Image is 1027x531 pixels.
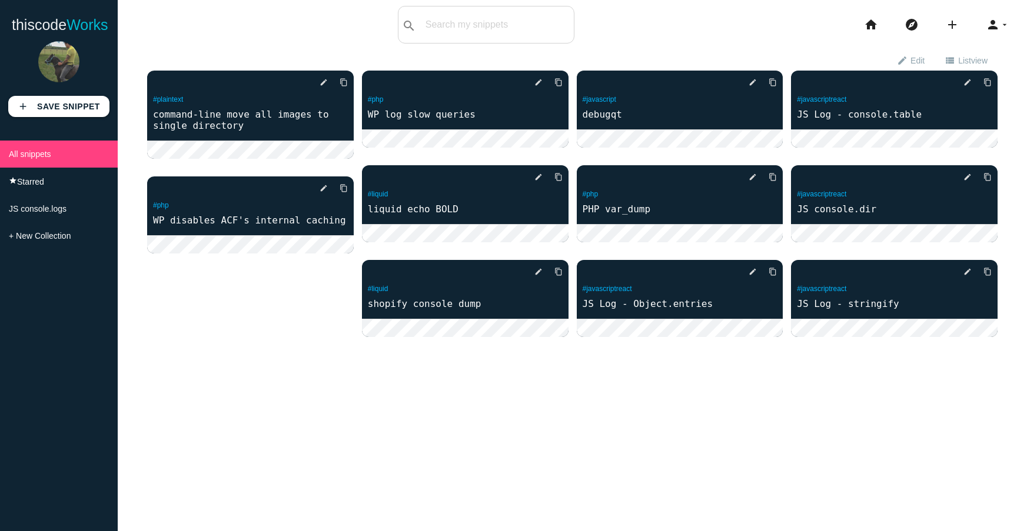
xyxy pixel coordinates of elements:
i: content_copy [554,166,563,188]
i: edit [534,261,543,282]
i: explore [905,6,919,44]
a: JS console.dir [791,202,998,216]
a: edit [310,178,328,199]
a: #liquid [368,285,388,293]
i: add [18,96,28,117]
a: edit [525,72,543,93]
a: Copy to Clipboard [330,178,348,199]
i: content_copy [340,178,348,199]
a: editEdit [887,49,935,71]
b: Save Snippet [37,102,100,111]
a: edit [525,166,543,188]
i: edit [963,166,972,188]
i: star [9,176,17,185]
a: WP log slow queries [362,108,569,121]
i: edit [897,50,908,70]
span: Works [67,16,108,33]
span: List [958,50,988,70]
a: command-line move all images to single directory [147,108,354,132]
button: search [398,6,420,43]
i: content_copy [769,72,777,93]
a: Copy to Clipboard [974,166,992,188]
a: JS Log - console.table [791,108,998,121]
a: #javascriptreact [797,95,846,103]
a: thiscodeWorks [12,6,108,44]
a: #php [368,95,384,103]
a: #php [153,201,169,209]
span: Starred [17,177,44,186]
a: Copy to Clipboard [759,72,777,93]
a: Copy to Clipboard [545,261,563,282]
i: arrow_drop_down [1000,6,1009,44]
i: edit [749,72,757,93]
a: #liquid [368,190,388,198]
i: edit [749,261,757,282]
i: edit [320,178,328,199]
a: Copy to Clipboard [974,261,992,282]
a: #javascriptreact [583,285,632,293]
i: search [402,7,416,45]
a: JS Log - Object.entries [577,297,783,310]
i: content_copy [554,261,563,282]
span: + New Collection [9,231,71,241]
a: #plaintext [153,95,183,103]
a: shopify console dump [362,297,569,310]
a: Copy to Clipboard [545,166,563,188]
a: edit [739,261,757,282]
a: #javascriptreact [797,285,846,293]
a: Copy to Clipboard [974,72,992,93]
i: content_copy [340,72,348,93]
a: Copy to Clipboard [759,261,777,282]
a: edit [954,261,972,282]
span: view [971,56,988,65]
a: PHP var_dump [577,202,783,216]
span: Edit [910,50,925,70]
a: #javascriptreact [797,190,846,198]
span: All snippets [9,149,51,159]
i: edit [963,261,972,282]
a: #javascript [583,95,616,103]
i: edit [749,166,757,188]
input: Search my snippets [420,12,574,37]
a: liquid echo BOLD [362,202,569,216]
a: Copy to Clipboard [545,72,563,93]
i: content_copy [769,261,777,282]
a: edit [525,261,543,282]
a: debugqt [577,108,783,121]
a: edit [954,72,972,93]
i: view_list [945,50,955,70]
i: person [986,6,1000,44]
a: addSave Snippet [8,96,109,117]
i: edit [534,166,543,188]
a: #php [583,190,599,198]
i: edit [320,72,328,93]
a: WP disables ACF's internal caching [147,213,354,227]
a: Copy to Clipboard [759,166,777,188]
i: content_copy [983,72,992,93]
i: content_copy [554,72,563,93]
a: edit [739,72,757,93]
i: edit [534,72,543,93]
i: content_copy [983,261,992,282]
i: content_copy [983,166,992,188]
a: Copy to Clipboard [330,72,348,93]
a: JS Log - stringify [791,297,998,310]
a: view_listListview [935,49,998,71]
i: edit [963,72,972,93]
a: edit [310,72,328,93]
span: JS console.logs [9,204,67,213]
i: home [864,6,878,44]
a: edit [954,166,972,188]
a: edit [739,166,757,188]
i: add [945,6,959,44]
i: content_copy [769,166,777,188]
img: 8d71b0cf1eca80ddd89ceaf7cdc6b7cd [38,41,79,82]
